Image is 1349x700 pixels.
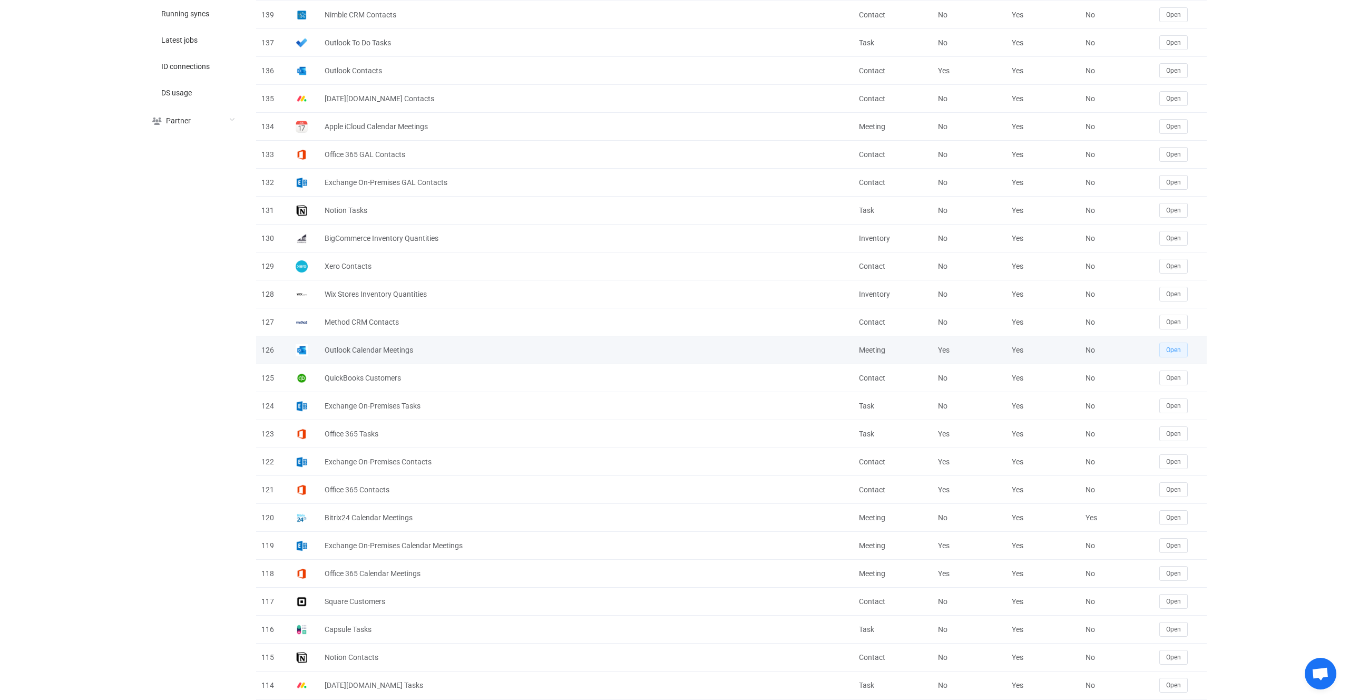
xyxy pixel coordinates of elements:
[933,9,1006,21] div: No
[1080,652,1154,664] div: No
[1159,91,1188,106] button: Open
[296,400,308,412] img: exchange.png
[1159,234,1188,242] a: Open
[319,288,854,300] div: Wix Stores Inventory Quantities
[296,37,308,49] img: microsoft-todo.png
[319,260,854,273] div: Xero Contacts
[256,456,290,468] div: 122
[1166,682,1181,689] span: Open
[256,232,290,245] div: 130
[1080,512,1154,524] div: Yes
[1166,262,1181,270] span: Open
[1006,372,1080,384] div: Yes
[1080,232,1154,245] div: No
[933,260,1006,273] div: No
[1159,371,1188,385] button: Open
[933,428,1006,440] div: Yes
[1159,622,1188,637] button: Open
[140,53,246,79] a: ID connections
[1159,678,1188,693] button: Open
[1159,259,1188,274] button: Open
[854,596,933,608] div: Contact
[296,93,308,105] img: monday.png
[256,568,290,580] div: 118
[256,624,290,636] div: 116
[1006,93,1080,105] div: Yes
[1159,150,1188,158] a: Open
[161,10,209,18] span: Running syncs
[256,260,290,273] div: 129
[256,484,290,496] div: 121
[1166,346,1181,354] span: Open
[854,316,933,328] div: Contact
[854,512,933,524] div: Meeting
[854,205,933,217] div: Task
[1080,400,1154,412] div: No
[161,36,198,45] span: Latest jobs
[319,177,854,189] div: Exchange On-Premises GAL Contacts
[1159,597,1188,605] a: Open
[1080,37,1154,49] div: No
[854,288,933,300] div: Inventory
[1080,484,1154,496] div: No
[1080,540,1154,552] div: No
[319,9,854,21] div: Nimble CRM Contacts
[1159,650,1188,665] button: Open
[319,205,854,217] div: Notion Tasks
[1166,207,1181,214] span: Open
[1080,149,1154,161] div: No
[1080,93,1154,105] div: No
[933,679,1006,692] div: No
[296,316,308,328] img: methodcrm.png
[1006,624,1080,636] div: Yes
[296,65,308,77] img: outlook.png
[256,121,290,133] div: 134
[256,540,290,552] div: 119
[1166,570,1181,577] span: Open
[1159,569,1188,577] a: Open
[1006,121,1080,133] div: Yes
[296,205,308,217] img: notion.png
[1080,121,1154,133] div: No
[933,652,1006,664] div: No
[296,428,308,440] img: microsoft365.png
[1159,119,1188,134] button: Open
[1166,654,1181,661] span: Open
[140,79,246,105] a: DS usage
[1006,540,1080,552] div: Yes
[1159,317,1188,326] a: Open
[1159,373,1188,382] a: Open
[854,9,933,21] div: Contact
[296,484,308,496] img: microsoft365.png
[1159,566,1188,581] button: Open
[166,117,191,125] span: Partner
[296,288,308,300] img: wix.png
[1159,345,1188,354] a: Open
[933,149,1006,161] div: No
[1159,231,1188,246] button: Open
[256,372,290,384] div: 125
[1080,679,1154,692] div: No
[854,177,933,189] div: Contact
[319,428,854,440] div: Office 365 Tasks
[1166,318,1181,326] span: Open
[1006,149,1080,161] div: Yes
[319,344,854,356] div: Outlook Calendar Meetings
[1080,568,1154,580] div: No
[854,344,933,356] div: Meeting
[319,540,854,552] div: Exchange On-Premises Calendar Meetings
[1159,485,1188,493] a: Open
[256,9,290,21] div: 139
[1159,401,1188,410] a: Open
[1166,67,1181,74] span: Open
[1159,175,1188,190] button: Open
[319,512,854,524] div: Bitrix24 Calendar Meetings
[1080,177,1154,189] div: No
[933,624,1006,636] div: No
[1166,235,1181,242] span: Open
[1159,457,1188,465] a: Open
[933,288,1006,300] div: No
[1080,260,1154,273] div: No
[933,540,1006,552] div: Yes
[319,484,854,496] div: Office 365 Contacts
